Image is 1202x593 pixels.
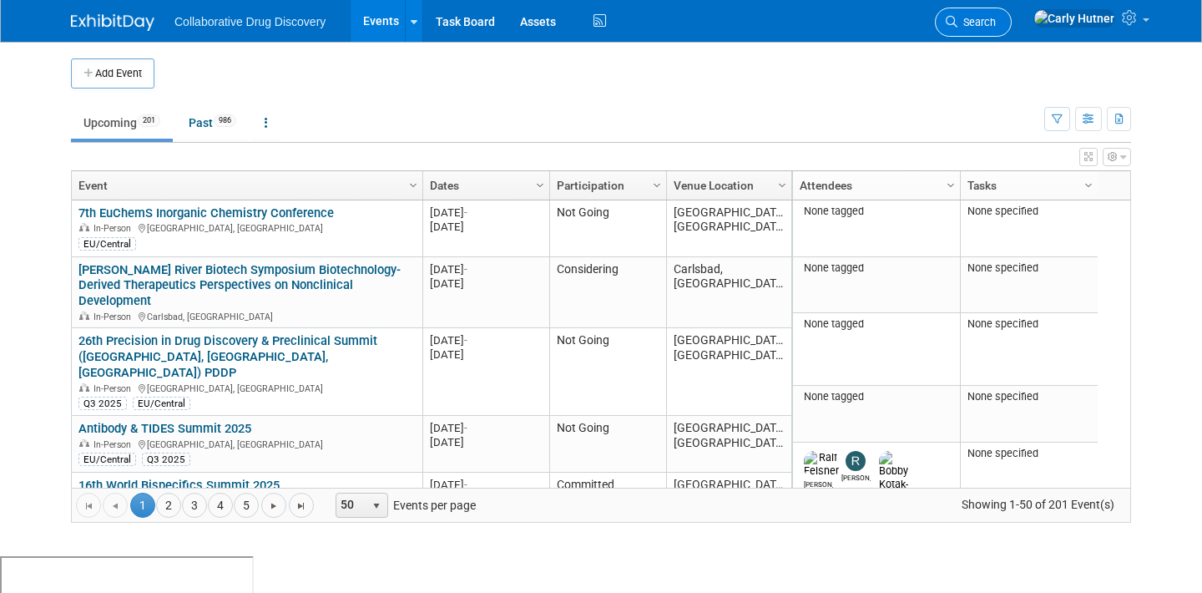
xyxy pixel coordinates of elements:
[138,114,160,127] span: 201
[666,473,791,530] td: [GEOGRAPHIC_DATA], [GEOGRAPHIC_DATA]
[93,312,136,322] span: In-Person
[464,479,467,491] span: -
[549,200,666,257] td: Not Going
[295,499,308,513] span: Go to the last page
[464,263,467,276] span: -
[315,493,492,518] span: Events per page
[214,114,236,127] span: 986
[78,421,251,436] a: Antibody & TIDES Summit 2025
[261,493,286,518] a: Go to the next page
[846,451,866,471] img: Ryan Censullo
[967,171,1087,200] a: Tasks
[182,493,207,518] a: 3
[947,493,1130,516] span: Showing 1-50 of 201 Event(s)
[800,171,949,200] a: Attendees
[82,499,95,513] span: Go to the first page
[1080,171,1098,196] a: Column Settings
[1033,9,1115,28] img: Carly Hutner
[78,333,377,380] a: 26th Precision in Drug Discovery & Preclinical Summit ([GEOGRAPHIC_DATA], [GEOGRAPHIC_DATA], [GEO...
[78,478,280,493] a: 16th World Bispecifics Summit 2025
[208,493,233,518] a: 4
[78,309,415,323] div: Carlsbad, [GEOGRAPHIC_DATA]
[957,16,996,28] span: Search
[557,171,655,200] a: Participation
[430,220,542,234] div: [DATE]
[71,14,154,31] img: ExhibitDay
[234,493,259,518] a: 5
[76,493,101,518] a: Go to the first page
[79,383,89,392] img: In-Person Event
[967,317,1092,331] div: None specified
[464,422,467,434] span: -
[93,383,136,394] span: In-Person
[841,471,871,482] div: Ryan Censullo
[133,397,190,410] div: EU/Central
[336,494,365,517] span: 50
[649,171,667,196] a: Column Settings
[430,276,542,291] div: [DATE]
[78,453,136,466] div: EU/Central
[800,205,954,218] div: None tagged
[1082,179,1095,192] span: Column Settings
[430,262,542,276] div: [DATE]
[407,179,420,192] span: Column Settings
[666,416,791,473] td: [GEOGRAPHIC_DATA], [GEOGRAPHIC_DATA]
[430,171,538,200] a: Dates
[666,200,791,257] td: [GEOGRAPHIC_DATA], [GEOGRAPHIC_DATA]
[650,179,664,192] span: Column Settings
[804,478,833,489] div: Ralf Felsner
[267,499,280,513] span: Go to the next page
[78,397,127,410] div: Q3 2025
[93,223,136,234] span: In-Person
[879,451,908,504] img: Bobby Kotak-Thorn
[804,451,839,478] img: Ralf Felsner
[405,171,423,196] a: Column Settings
[464,206,467,219] span: -
[79,223,89,231] img: In-Person Event
[549,257,666,328] td: Considering
[533,179,547,192] span: Column Settings
[78,220,415,235] div: [GEOGRAPHIC_DATA], [GEOGRAPHIC_DATA]
[944,179,957,192] span: Column Settings
[967,390,1092,403] div: None specified
[109,499,122,513] span: Go to the previous page
[464,334,467,347] span: -
[130,493,155,518] span: 1
[549,328,666,416] td: Not Going
[549,416,666,473] td: Not Going
[666,328,791,416] td: [GEOGRAPHIC_DATA], [GEOGRAPHIC_DATA]
[967,261,1092,275] div: None specified
[774,171,792,196] a: Column Settings
[775,179,789,192] span: Column Settings
[71,107,173,139] a: Upcoming201
[430,333,542,347] div: [DATE]
[430,435,542,449] div: [DATE]
[176,107,249,139] a: Past986
[430,347,542,362] div: [DATE]
[93,439,136,450] span: In-Person
[142,453,190,466] div: Q3 2025
[78,171,412,200] a: Event
[174,15,326,28] span: Collaborative Drug Discovery
[78,437,415,451] div: [GEOGRAPHIC_DATA], [GEOGRAPHIC_DATA]
[156,493,181,518] a: 2
[79,312,89,320] img: In-Person Event
[78,262,401,309] a: [PERSON_NAME] River Biotech Symposium Biotechnology-Derived Therapeutics Perspectives on Nonclini...
[289,493,314,518] a: Go to the last page
[800,317,954,331] div: None tagged
[430,478,542,492] div: [DATE]
[78,381,415,395] div: [GEOGRAPHIC_DATA], [GEOGRAPHIC_DATA]
[549,473,666,530] td: Committed
[935,8,1012,37] a: Search
[674,171,780,200] a: Venue Location
[79,439,89,448] img: In-Person Event
[430,205,542,220] div: [DATE]
[370,499,383,513] span: select
[800,390,954,403] div: None tagged
[103,493,128,518] a: Go to the previous page
[532,171,550,196] a: Column Settings
[430,421,542,435] div: [DATE]
[666,257,791,328] td: Carlsbad, [GEOGRAPHIC_DATA]
[942,171,961,196] a: Column Settings
[78,205,334,220] a: 7th EuChemS Inorganic Chemistry Conference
